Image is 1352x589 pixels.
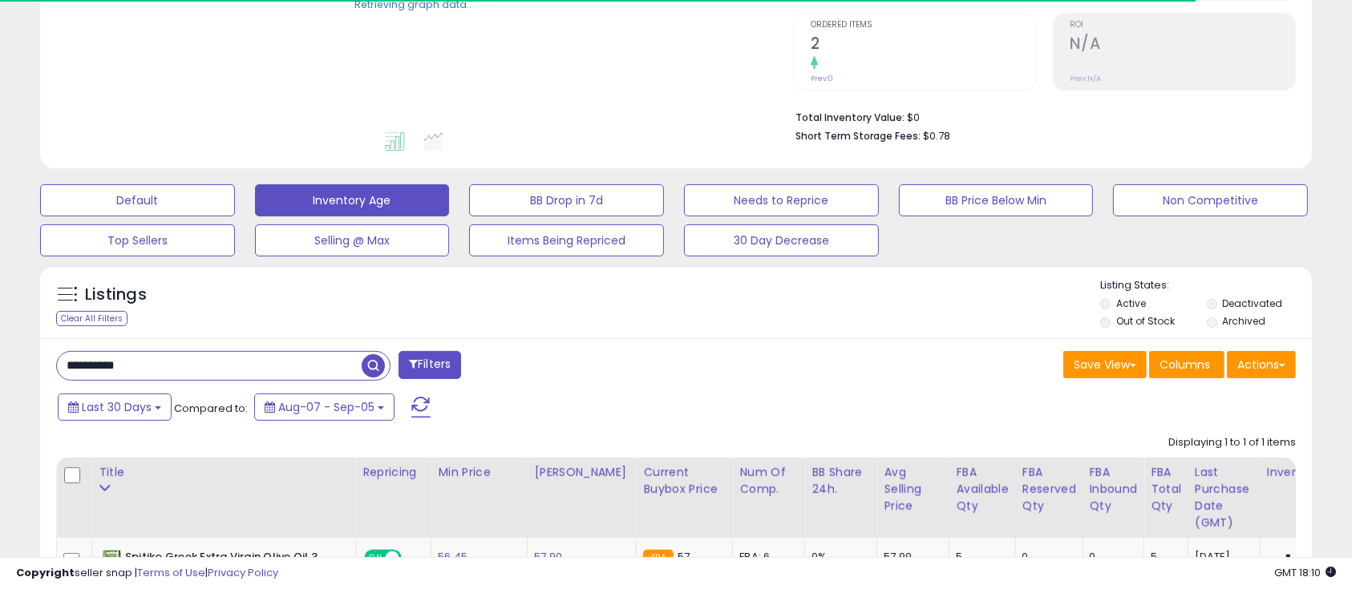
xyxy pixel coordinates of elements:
[438,464,520,481] div: Min Price
[1116,297,1146,310] label: Active
[1227,351,1296,378] button: Actions
[811,74,833,83] small: Prev: 0
[956,464,1008,514] div: FBA Available Qty
[255,224,450,256] button: Selling @ Max
[1071,21,1295,30] span: ROI
[534,464,629,481] div: [PERSON_NAME]
[255,184,450,216] button: Inventory Age
[40,184,235,216] button: Default
[208,565,278,580] a: Privacy Policy
[684,184,879,216] button: Needs to Reprice
[16,566,278,581] div: seller snap | |
[99,464,349,481] div: Title
[16,565,75,580] strong: Copyright
[884,464,942,514] div: Avg Selling Price
[137,565,205,580] a: Terms of Use
[795,111,905,124] b: Total Inventory Value:
[1100,278,1311,293] p: Listing States:
[1274,565,1336,580] span: 2025-10-6 18:10 GMT
[1168,435,1296,450] div: Displaying 1 to 1 of 1 items
[795,129,921,143] b: Short Term Storage Fees:
[899,184,1094,216] button: BB Price Below Min
[684,224,879,256] button: 30 Day Decrease
[56,311,128,326] div: Clear All Filters
[795,107,1284,126] li: $0
[1071,34,1295,56] h2: N/A
[643,464,726,498] div: Current Buybox Price
[1113,184,1308,216] button: Non Competitive
[811,34,1035,56] h2: 2
[254,393,395,421] button: Aug-07 - Sep-05
[82,399,152,415] span: Last 30 Days
[923,128,950,143] span: $0.78
[812,464,870,498] div: BB Share 24h.
[469,184,664,216] button: BB Drop in 7d
[1222,297,1282,310] label: Deactivated
[1149,351,1224,378] button: Columns
[58,393,172,421] button: Last 30 Days
[1151,464,1181,514] div: FBA Total Qty
[811,21,1035,30] span: Ordered Items
[1116,314,1175,328] label: Out of Stock
[739,464,798,498] div: Num of Comp.
[1063,351,1147,378] button: Save View
[1222,314,1265,328] label: Archived
[1022,464,1076,514] div: FBA Reserved Qty
[1195,464,1253,531] div: Last Purchase Date (GMT)
[40,224,235,256] button: Top Sellers
[85,284,147,306] h5: Listings
[1071,74,1102,83] small: Prev: N/A
[1090,464,1138,514] div: FBA inbound Qty
[1160,357,1210,373] span: Columns
[469,224,664,256] button: Items Being Repriced
[362,464,424,481] div: Repricing
[399,351,461,379] button: Filters
[278,399,374,415] span: Aug-07 - Sep-05
[174,401,248,416] span: Compared to:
